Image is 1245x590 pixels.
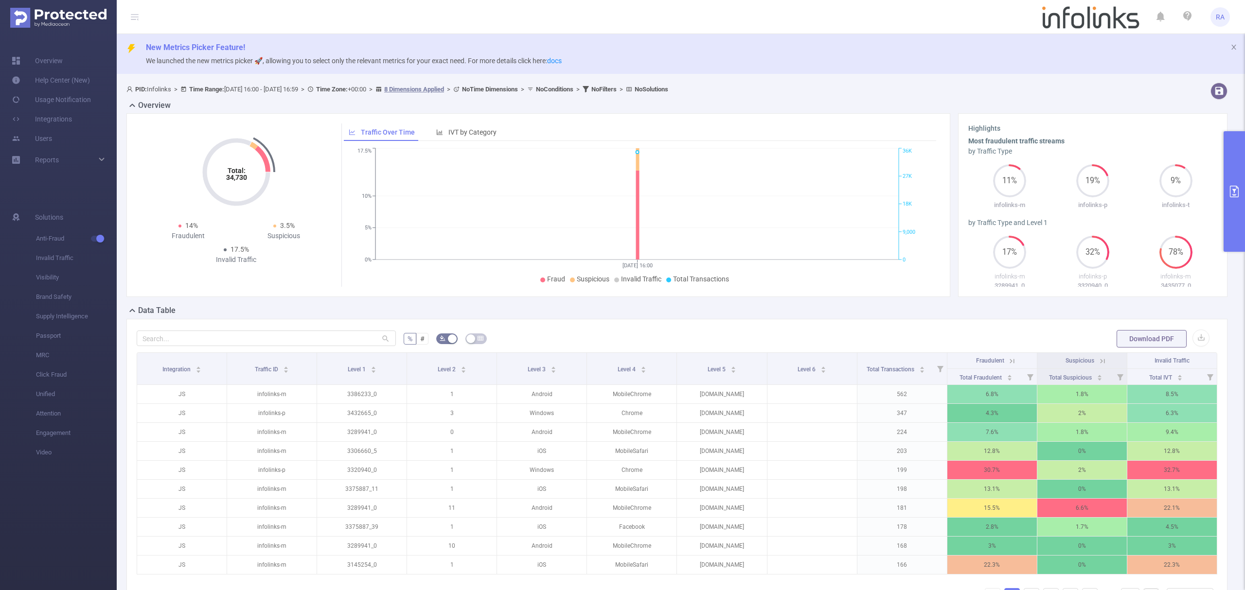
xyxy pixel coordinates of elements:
p: 15.5% [947,499,1037,517]
p: Android [497,499,587,517]
tspan: 18K [903,201,912,208]
span: Traffic ID [255,366,280,373]
p: 30.7% [947,461,1037,479]
i: icon: caret-down [920,369,925,372]
p: 3% [1127,537,1217,555]
tspan: 34,730 [226,174,247,181]
i: icon: bg-colors [440,335,445,341]
p: JS [137,480,227,498]
i: icon: caret-up [821,365,826,368]
p: infolinks-m [227,537,317,555]
p: infolinks-m [227,499,317,517]
p: 203 [857,442,947,460]
tspan: 27K [903,173,912,179]
span: 3.5% [280,222,295,229]
span: # [420,335,425,343]
p: [DOMAIN_NAME] [677,499,766,517]
b: PID: [135,86,147,93]
p: 12.8% [947,442,1037,460]
p: 22.3% [947,555,1037,574]
button: Download PDF [1117,330,1187,347]
p: iOS [497,518,587,536]
p: infolinks-m [227,555,317,574]
span: Brand Safety [36,287,117,307]
p: 3289941_0 [317,423,407,441]
span: Integration [162,366,192,373]
span: Traffic Over Time [361,128,415,136]
p: JS [137,461,227,479]
tspan: [DATE] 16:00 [622,262,653,269]
span: > [298,86,307,93]
span: Total Fraudulent [960,374,1003,381]
span: 14% [185,222,198,229]
span: > [444,86,453,93]
p: iOS [497,442,587,460]
span: MRC [36,346,117,365]
p: infolinks-p [1051,200,1135,210]
i: icon: caret-up [461,365,466,368]
p: MobileSafari [587,442,676,460]
p: 1 [407,480,497,498]
div: Sort [196,365,201,371]
span: 32% [1076,248,1109,256]
p: infolinks-t [1134,200,1217,210]
p: JS [137,499,227,517]
span: Total Transactions [673,275,729,283]
i: icon: caret-down [551,369,556,372]
p: infolinks-m [227,385,317,403]
i: icon: caret-down [640,369,646,372]
p: MobileChrome [587,385,676,403]
span: Level 5 [708,366,727,373]
span: 19% [1076,177,1109,185]
p: 3% [947,537,1037,555]
p: 178 [857,518,947,536]
input: Search... [137,330,396,346]
i: icon: caret-down [196,369,201,372]
p: MobileSafari [587,480,676,498]
p: JS [137,423,227,441]
p: [DOMAIN_NAME] [677,385,766,403]
u: 8 Dimensions Applied [384,86,444,93]
i: Filter menu [1203,369,1217,384]
div: by Traffic Type [968,146,1217,156]
i: icon: caret-up [284,365,289,368]
span: 9% [1159,177,1192,185]
p: infolinks-m [968,272,1051,281]
i: icon: caret-up [551,365,556,368]
a: Reports [35,150,59,170]
p: 0% [1037,537,1127,555]
p: [DOMAIN_NAME] [677,461,766,479]
span: IVT by Category [448,128,497,136]
p: Windows [497,404,587,422]
span: Invalid Traffic [621,275,661,283]
p: 3386233_0 [317,385,407,403]
i: icon: caret-down [284,369,289,372]
p: 1 [407,442,497,460]
p: 0% [1037,442,1127,460]
p: 1 [407,518,497,536]
i: icon: caret-down [371,369,376,372]
p: 4.5% [1127,518,1217,536]
p: 198 [857,480,947,498]
p: 3320940_0 [1051,281,1135,291]
tspan: 9,000 [903,229,915,235]
p: 3289941_0 [968,281,1051,291]
div: Sort [820,365,826,371]
p: 1 [407,385,497,403]
p: 2% [1037,404,1127,422]
i: icon: caret-up [371,365,376,368]
i: icon: caret-down [1007,377,1012,380]
i: Filter menu [933,353,947,384]
b: No Solutions [635,86,668,93]
div: Invalid Traffic [188,255,284,265]
p: JS [137,537,227,555]
a: docs [547,57,562,65]
p: JS [137,442,227,460]
p: 0 [407,423,497,441]
p: infolinks-m [227,480,317,498]
span: 78% [1159,248,1192,256]
i: icon: caret-down [821,369,826,372]
span: Total Transactions [867,366,916,373]
p: JS [137,555,227,574]
span: 11% [993,177,1026,185]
